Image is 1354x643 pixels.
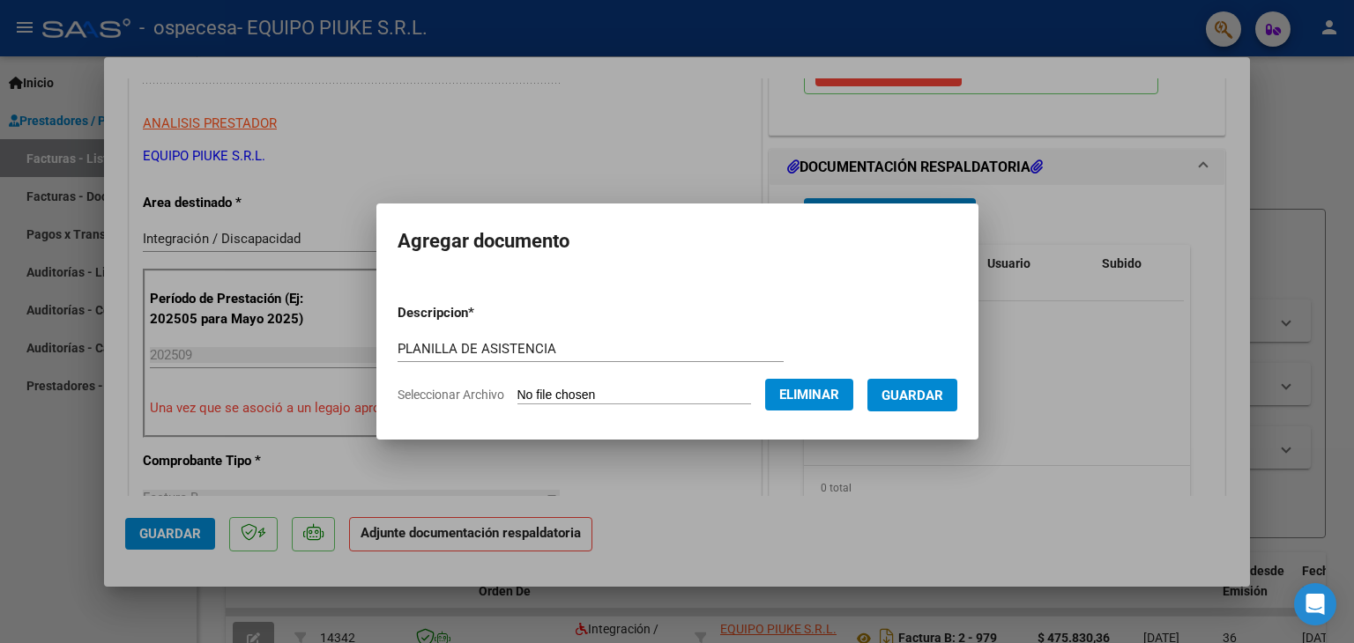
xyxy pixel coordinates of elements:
[398,225,957,258] h2: Agregar documento
[398,303,566,323] p: Descripcion
[867,379,957,411] button: Guardar
[1294,583,1336,625] div: Open Intercom Messenger
[882,388,943,403] span: Guardar
[398,388,504,402] span: Seleccionar Archivo
[765,379,853,410] button: Eliminar
[779,387,839,403] span: Eliminar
